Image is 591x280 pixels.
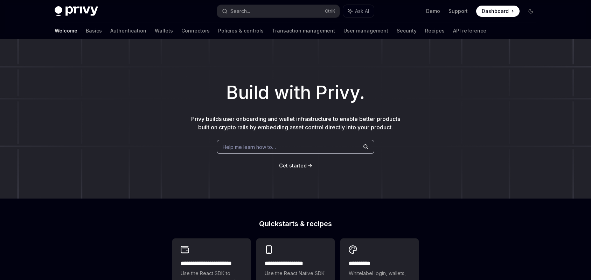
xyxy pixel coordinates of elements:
a: Support [449,8,468,15]
a: Security [397,22,417,39]
a: Get started [279,162,307,169]
a: Transaction management [272,22,335,39]
a: Demo [426,8,440,15]
a: Authentication [110,22,146,39]
a: Recipes [425,22,445,39]
span: Ctrl K [325,8,335,14]
span: Get started [279,163,307,168]
a: API reference [453,22,486,39]
a: Dashboard [476,6,520,17]
span: Privy builds user onboarding and wallet infrastructure to enable better products built on crypto ... [191,115,400,131]
a: Wallets [155,22,173,39]
img: dark logo [55,6,98,16]
button: Search...CtrlK [217,5,340,17]
button: Toggle dark mode [525,6,536,17]
div: Search... [230,7,250,15]
a: User management [343,22,388,39]
a: Basics [86,22,102,39]
h2: Quickstarts & recipes [172,220,419,227]
a: Welcome [55,22,77,39]
a: Policies & controls [218,22,264,39]
span: Ask AI [355,8,369,15]
h1: Build with Privy. [11,79,580,106]
a: Connectors [181,22,210,39]
button: Ask AI [343,5,374,17]
span: Help me learn how to… [223,143,276,151]
span: Dashboard [482,8,509,15]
